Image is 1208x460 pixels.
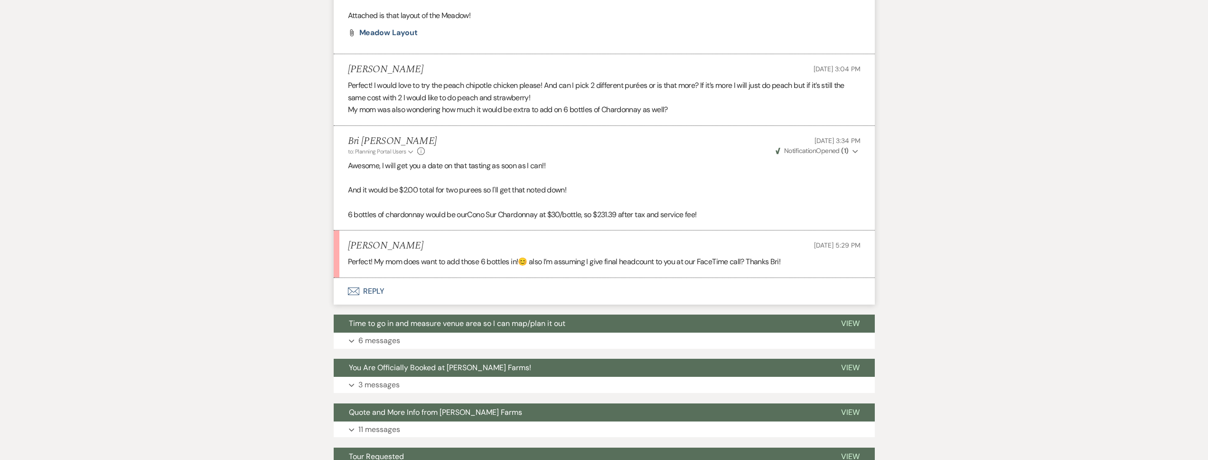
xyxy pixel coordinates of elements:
button: 11 messages [334,422,875,438]
h5: [PERSON_NAME] [348,240,423,252]
span: You Are Officially Booked at [PERSON_NAME] Farms! [349,363,531,373]
span: Notification [784,146,816,155]
span: [DATE] 3:04 PM [814,65,860,73]
p: Perfect! My mom does want to add those 6 bottles in!😊 also I’m assuming I give final headcount to... [348,256,861,268]
span: Opened [776,146,849,155]
button: NotificationOpened (1) [774,146,861,156]
span: [DATE] 3:34 PM [815,136,860,145]
span: Meadow Layout [359,28,418,38]
span: [DATE] 5:29 PM [814,241,860,249]
p: 3 messages [358,379,400,391]
button: 6 messages [334,333,875,349]
span: Time to go in and measure venue area so I can map/plan it out [349,318,565,328]
button: to: Planning Portal Users [348,147,415,156]
a: Meadow Layout [359,29,418,37]
p: 6 bottles of chardonnay would be our [348,209,861,221]
span: View [841,318,860,328]
span: to: Planning Portal Users [348,148,406,155]
button: 3 messages [334,377,875,393]
p: Attached is that layout of the Meadow! [348,10,861,22]
span: Cono Sur Chardonnay at $30/bottle, so $231.39 after tax and service fee! [467,210,696,220]
h5: [PERSON_NAME] [348,64,423,76]
button: Quote and More Info from [PERSON_NAME] Farms [334,403,826,422]
button: View [826,403,875,422]
span: View [841,407,860,417]
button: Time to go in and measure venue area so I can map/plan it out [334,315,826,333]
button: View [826,315,875,333]
p: My mom was also wondering how much it would be extra to add on 6 bottles of Chardonnay as well? [348,104,861,116]
button: Reply [334,278,875,305]
button: View [826,359,875,377]
strong: ( 1 ) [841,146,848,155]
p: And it would be $2.00 total for two purees so I'll get that noted down! [348,184,861,196]
p: 6 messages [358,335,400,347]
button: You Are Officially Booked at [PERSON_NAME] Farms! [334,359,826,377]
p: Awesome, I will get you a date on that tasting as soon as I can!! [348,160,861,172]
h5: Bri [PERSON_NAME] [348,135,437,147]
p: 11 messages [358,423,400,436]
span: View [841,363,860,373]
span: Quote and More Info from [PERSON_NAME] Farms [349,407,522,417]
p: Perfect! I would love to try the peach chipotle chicken please! And can I pick 2 different purées... [348,79,861,104]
